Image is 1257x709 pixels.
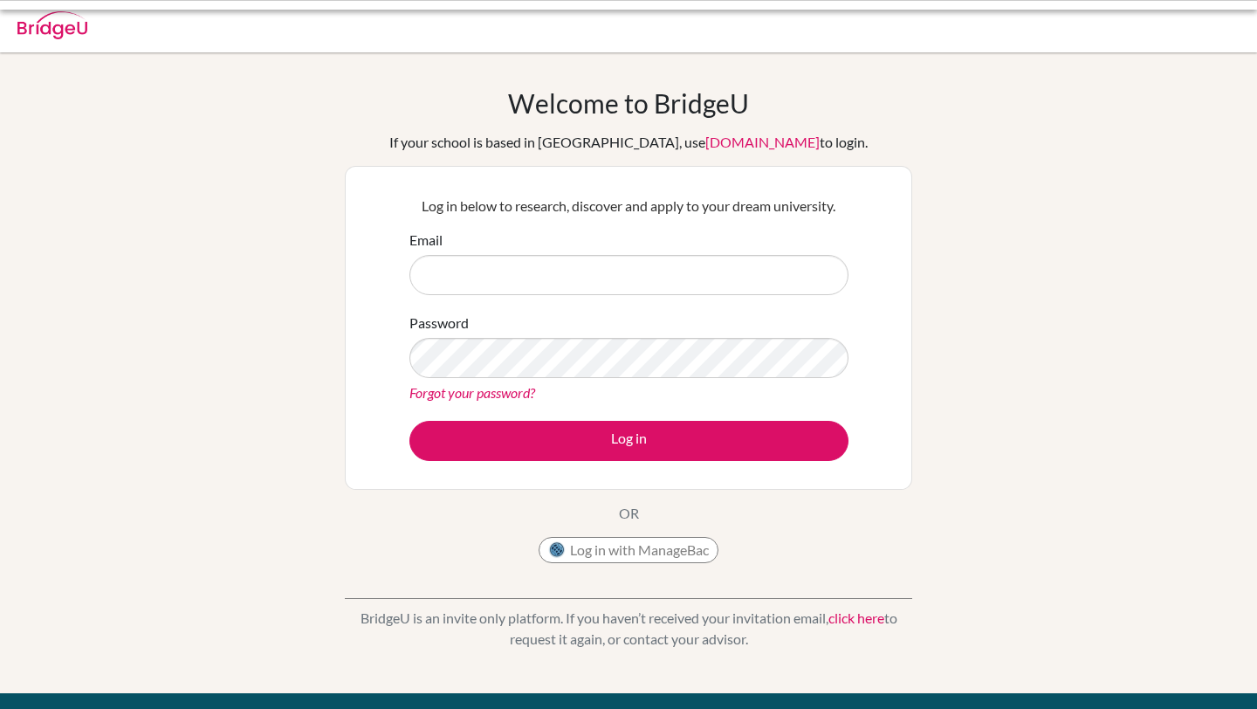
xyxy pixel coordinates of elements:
[389,132,868,153] div: If your school is based in [GEOGRAPHIC_DATA], use to login.
[345,608,912,650] p: BridgeU is an invite only platform. If you haven’t received your invitation email, to request it ...
[17,11,87,39] img: Bridge-U
[409,384,535,401] a: Forgot your password?
[409,313,469,334] label: Password
[409,230,443,251] label: Email
[409,196,848,217] p: Log in below to research, discover and apply to your dream university.
[539,537,718,563] button: Log in with ManageBac
[828,609,884,626] a: click here
[409,421,848,461] button: Log in
[619,503,639,524] p: OR
[508,87,749,119] h1: Welcome to BridgeU
[705,134,820,150] a: [DOMAIN_NAME]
